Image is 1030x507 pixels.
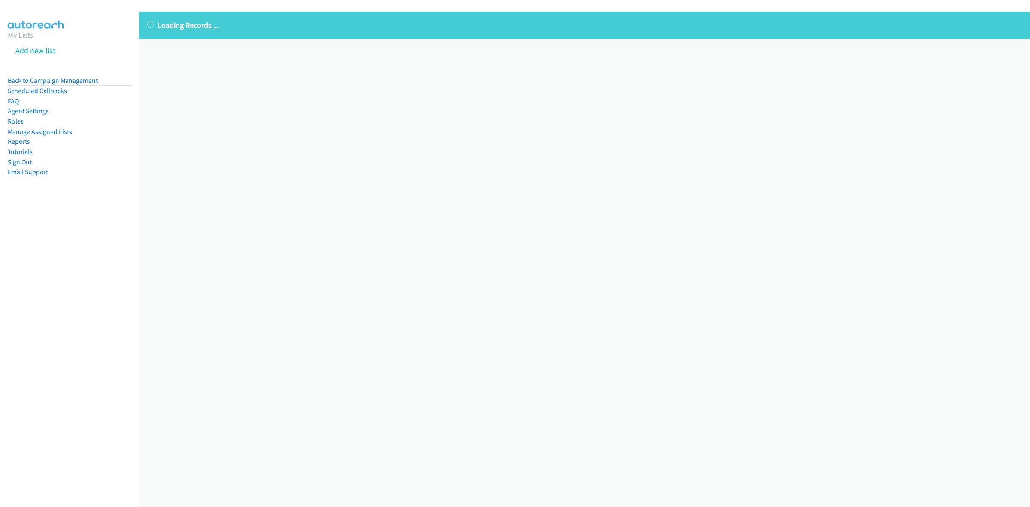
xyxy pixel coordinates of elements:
a: Scheduled Callbacks [8,87,67,95]
a: Add new list [15,46,55,55]
p: Loading Records ... [147,19,1022,31]
a: Agent Settings [8,107,49,115]
a: Tutorials [8,148,33,156]
a: Email Support [8,168,48,176]
a: Reports [8,137,30,146]
a: FAQ [8,97,19,105]
a: Roles [8,117,24,125]
a: Back to Campaign Management [8,76,98,85]
a: My Lists [8,30,33,40]
a: Sign Out [8,158,32,166]
a: Manage Assigned Lists [8,128,72,136]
